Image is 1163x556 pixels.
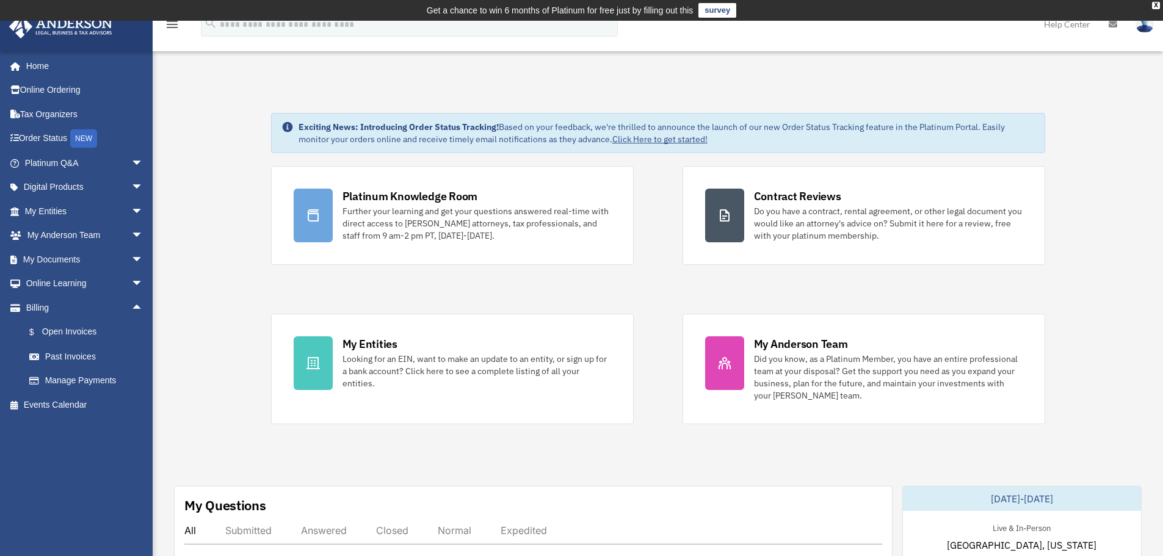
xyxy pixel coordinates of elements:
[376,524,408,536] div: Closed
[9,272,162,296] a: Online Learningarrow_drop_down
[612,134,708,145] a: Click Here to get started!
[165,17,179,32] i: menu
[184,496,266,514] div: My Questions
[903,486,1141,511] div: [DATE]-[DATE]
[754,336,848,352] div: My Anderson Team
[9,199,162,223] a: My Entitiesarrow_drop_down
[754,189,841,204] div: Contract Reviews
[438,524,471,536] div: Normal
[271,166,634,265] a: Platinum Knowledge Room Further your learning and get your questions answered real-time with dire...
[131,295,156,320] span: arrow_drop_up
[342,353,611,389] div: Looking for an EIN, want to make an update to an entity, or sign up for a bank account? Click her...
[131,223,156,248] span: arrow_drop_down
[17,344,162,369] a: Past Invoices
[299,121,499,132] strong: Exciting News: Introducing Order Status Tracking!
[698,3,736,18] a: survey
[301,524,347,536] div: Answered
[754,205,1023,242] div: Do you have a contract, rental agreement, or other legal document you would like an attorney's ad...
[9,175,162,200] a: Digital Productsarrow_drop_down
[131,272,156,297] span: arrow_drop_down
[131,247,156,272] span: arrow_drop_down
[225,524,272,536] div: Submitted
[1152,2,1160,9] div: close
[947,538,1096,552] span: [GEOGRAPHIC_DATA], [US_STATE]
[983,521,1060,533] div: Live & In-Person
[683,314,1045,424] a: My Anderson Team Did you know, as a Platinum Member, you have an entire professional team at your...
[165,21,179,32] a: menu
[17,320,162,345] a: $Open Invoices
[271,314,634,424] a: My Entities Looking for an EIN, want to make an update to an entity, or sign up for a bank accoun...
[131,175,156,200] span: arrow_drop_down
[9,126,162,151] a: Order StatusNEW
[131,151,156,176] span: arrow_drop_down
[9,151,162,175] a: Platinum Q&Aarrow_drop_down
[342,189,478,204] div: Platinum Knowledge Room
[1136,15,1154,33] img: User Pic
[9,392,162,417] a: Events Calendar
[342,205,611,242] div: Further your learning and get your questions answered real-time with direct access to [PERSON_NAM...
[342,336,397,352] div: My Entities
[427,3,694,18] div: Get a chance to win 6 months of Platinum for free just by filling out this
[299,121,1035,145] div: Based on your feedback, we're thrilled to announce the launch of our new Order Status Tracking fe...
[70,129,97,148] div: NEW
[9,295,162,320] a: Billingarrow_drop_up
[9,102,162,126] a: Tax Organizers
[9,247,162,272] a: My Documentsarrow_drop_down
[501,524,547,536] div: Expedited
[184,524,196,536] div: All
[204,16,217,30] i: search
[5,15,116,38] img: Anderson Advisors Platinum Portal
[36,325,42,340] span: $
[754,353,1023,402] div: Did you know, as a Platinum Member, you have an entire professional team at your disposal? Get th...
[683,166,1045,265] a: Contract Reviews Do you have a contract, rental agreement, or other legal document you would like...
[9,78,162,103] a: Online Ordering
[17,369,162,393] a: Manage Payments
[9,54,156,78] a: Home
[131,199,156,224] span: arrow_drop_down
[9,223,162,248] a: My Anderson Teamarrow_drop_down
